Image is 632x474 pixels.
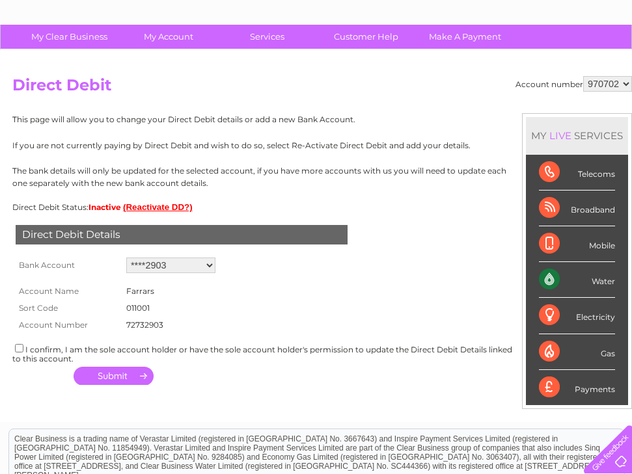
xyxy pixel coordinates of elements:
a: Make A Payment [411,25,519,49]
div: Payments [539,370,615,405]
a: 0333 014 3131 [387,7,476,23]
div: Account number [515,76,632,92]
td: Farrars [123,283,167,300]
td: 72732903 [123,317,167,334]
th: Account Name [12,283,123,300]
div: MY SERVICES [526,117,628,154]
div: Broadband [539,191,615,226]
div: LIVE [547,129,574,142]
td: 011001 [123,300,167,317]
a: Blog [519,55,538,65]
div: Water [539,262,615,298]
div: Gas [539,334,615,370]
a: Customer Help [312,25,420,49]
a: Energy [435,55,464,65]
div: Telecoms [539,155,615,191]
th: Sort Code [12,300,123,317]
p: The bank details will only be updated for the selected account, if you have more accounts with us... [12,165,632,189]
div: Direct Debit Details [16,225,348,244]
div: Electricity [539,298,615,334]
a: Contact [545,55,577,65]
h2: Direct Debit [12,76,632,101]
p: If you are not currently paying by Direct Debit and wish to do so, select Re-Activate Direct Debi... [12,139,632,151]
a: Services [213,25,321,49]
img: logo.png [22,34,89,73]
a: Log out [589,55,620,65]
div: Clear Business is a trading name of Verastar Limited (registered in [GEOGRAPHIC_DATA] No. 3667643... [9,7,624,63]
a: My Clear Business [16,25,123,49]
a: Telecoms [472,55,511,65]
a: My Account [115,25,222,49]
button: (Reactivate DD?) [123,202,193,212]
th: Account Number [12,317,123,334]
div: I confirm, I am the sole account holder or have the sole account holder's permission to update th... [12,342,632,363]
th: Bank Account [12,254,123,276]
div: Mobile [539,226,615,262]
a: Water [403,55,428,65]
p: This page will allow you to change your Direct Debit details or add a new Bank Account. [12,113,632,125]
span: Inactive [89,202,121,212]
div: Direct Debit Status: [12,202,632,212]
